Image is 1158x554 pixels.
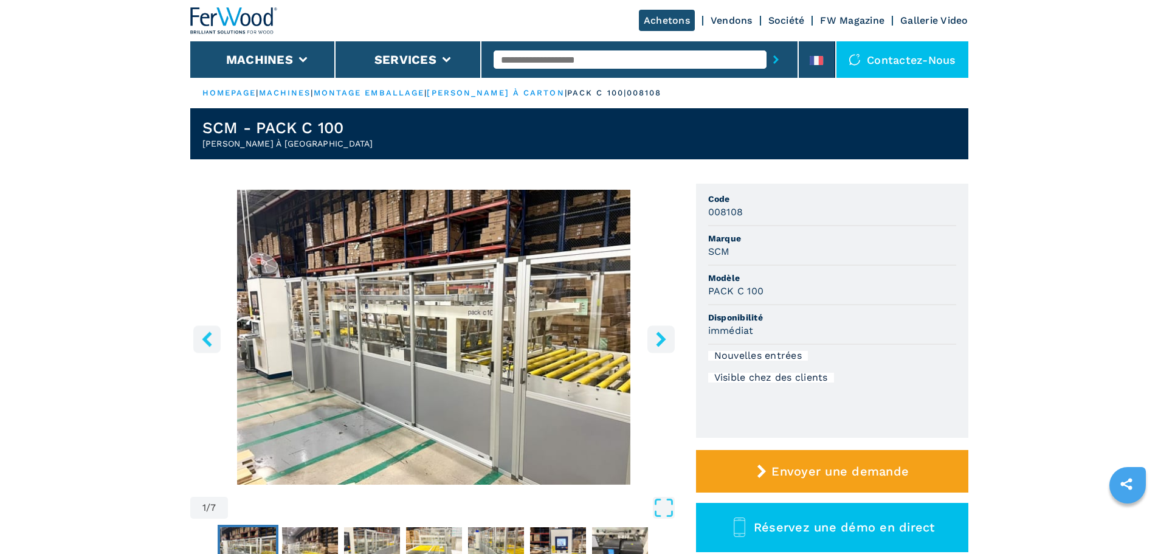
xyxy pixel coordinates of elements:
[226,52,293,67] button: Machines
[708,193,956,205] span: Code
[767,46,785,74] button: submit-button
[206,503,210,513] span: /
[647,325,675,353] button: right-button
[565,88,567,97] span: |
[708,205,743,219] h3: 008108
[900,15,968,26] a: Gallerie Video
[231,497,674,519] button: Open Fullscreen
[696,450,968,493] button: Envoyer une demande
[256,88,258,97] span: |
[424,88,427,97] span: |
[708,324,754,338] h3: immédiat
[202,137,373,150] h2: [PERSON_NAME] À [GEOGRAPHIC_DATA]
[627,88,662,99] p: 008108
[190,190,678,485] div: Go to Slide 1
[771,464,909,479] span: Envoyer une demande
[311,88,313,97] span: |
[193,325,221,353] button: left-button
[708,373,834,383] div: Visible chez des clients
[708,232,956,244] span: Marque
[202,118,373,137] h1: SCM - PACK C 100
[259,88,311,97] a: machines
[639,10,695,31] a: Achetons
[711,15,753,26] a: Vendons
[754,520,935,535] span: Réservez une démo en direct
[202,503,206,513] span: 1
[708,244,730,258] h3: SCM
[708,272,956,284] span: Modèle
[696,503,968,552] button: Réservez une démo en direct
[190,7,278,34] img: Ferwood
[1111,469,1142,499] a: sharethis
[708,311,956,324] span: Disponibilité
[427,88,564,97] a: [PERSON_NAME] à carton
[820,15,884,26] a: FW Magazine
[210,503,216,513] span: 7
[849,54,861,66] img: Contactez-nous
[768,15,805,26] a: Société
[314,88,425,97] a: montage emballage
[836,41,968,78] div: Contactez-nous
[190,190,678,485] img: Massicot À Carton SCM PACK C 100
[708,284,764,298] h3: PACK C 100
[567,88,627,99] p: pack c 100 |
[374,52,436,67] button: Services
[708,351,808,361] div: Nouvelles entrées
[202,88,257,97] a: HOMEPAGE
[1106,499,1149,545] iframe: Chat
